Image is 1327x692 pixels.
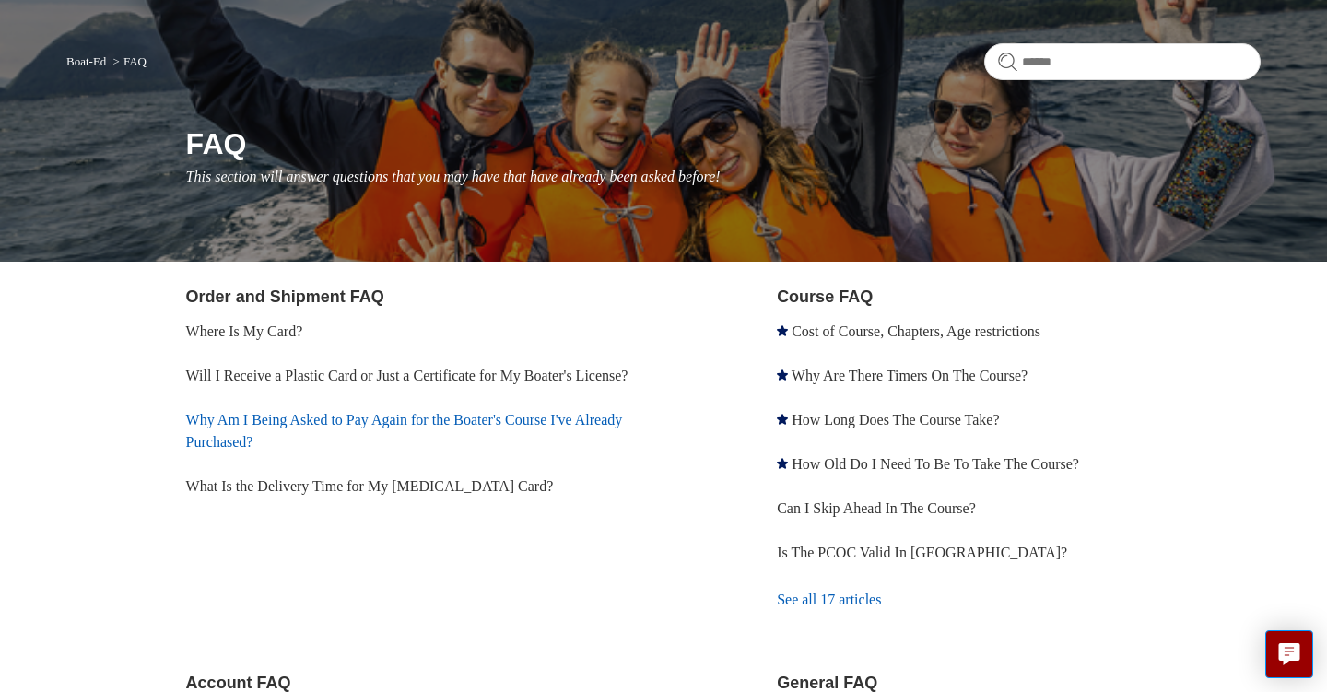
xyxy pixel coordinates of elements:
[186,412,623,450] a: Why Am I Being Asked to Pay Again for the Boater's Course I've Already Purchased?
[777,575,1261,625] a: See all 17 articles
[1265,630,1313,678] button: Live chat
[186,478,554,494] a: What Is the Delivery Time for My [MEDICAL_DATA] Card?
[792,323,1040,339] a: Cost of Course, Chapters, Age restrictions
[110,54,147,68] li: FAQ
[66,54,110,68] li: Boat-Ed
[186,674,291,692] a: Account FAQ
[186,122,1261,166] h1: FAQ
[186,166,1261,188] p: This section will answer questions that you may have that have already been asked before!
[777,674,877,692] a: General FAQ
[792,368,1028,383] a: Why Are There Timers On The Course?
[66,54,106,68] a: Boat-Ed
[777,287,873,306] a: Course FAQ
[777,414,788,425] svg: Promoted article
[777,369,788,381] svg: Promoted article
[777,458,788,469] svg: Promoted article
[792,412,999,428] a: How Long Does The Course Take?
[777,325,788,336] svg: Promoted article
[186,368,628,383] a: Will I Receive a Plastic Card or Just a Certificate for My Boater's License?
[186,287,384,306] a: Order and Shipment FAQ
[777,545,1067,560] a: Is The PCOC Valid In [GEOGRAPHIC_DATA]?
[792,456,1079,472] a: How Old Do I Need To Be To Take The Course?
[777,500,976,516] a: Can I Skip Ahead In The Course?
[186,323,303,339] a: Where Is My Card?
[984,43,1261,80] input: Search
